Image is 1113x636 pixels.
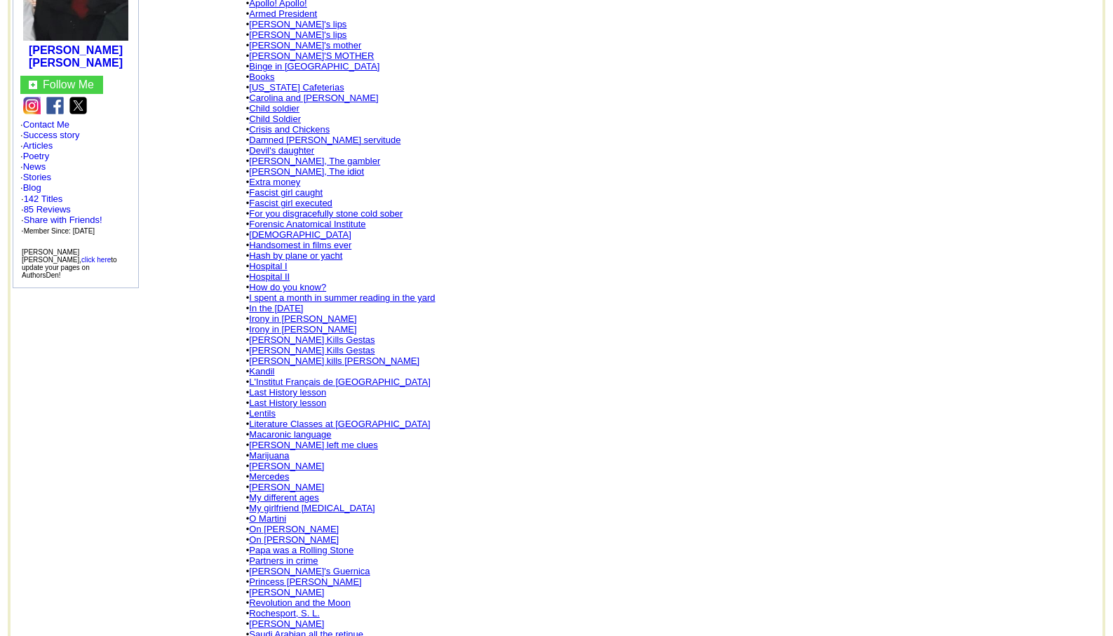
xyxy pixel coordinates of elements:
a: How do you know? [249,282,326,292]
font: Member Since: [DATE] [24,227,95,235]
a: Child Soldier [249,114,301,124]
font: • [246,82,344,93]
font: • [246,145,314,156]
font: • [246,408,276,419]
font: • [246,61,379,72]
font: • [246,198,332,208]
a: Partners in crime [249,555,318,566]
a: 85 Reviews [24,204,71,215]
a: Extra money [249,177,300,187]
a: [PERSON_NAME] [249,482,324,492]
a: Literature Classes at [GEOGRAPHIC_DATA] [249,419,430,429]
a: Rochesport, S. L. [249,608,319,618]
font: • [246,124,330,135]
font: • [246,313,357,324]
font: • [246,387,326,398]
a: [PERSON_NAME], The idiot [249,166,364,177]
a: On [PERSON_NAME] [249,524,339,534]
a: [PERSON_NAME]'s Guernica [249,566,370,576]
font: · · · · · · · [20,119,131,236]
a: Fascist girl caught [249,187,323,198]
img: ig.png [23,97,41,114]
font: • [246,419,431,429]
font: • [246,513,286,524]
font: • [246,545,353,555]
a: Articles [23,140,53,151]
font: • [246,482,324,492]
a: [PERSON_NAME] [PERSON_NAME] [29,44,123,69]
a: Success story [23,130,80,140]
a: 142 Titles [24,194,63,204]
font: • [246,324,357,334]
font: • [246,597,351,608]
a: Binge in [GEOGRAPHIC_DATA] [249,61,379,72]
a: Share with Friends! [24,215,102,225]
a: Damned [PERSON_NAME] servitude [249,135,400,145]
a: For you disgracefully stone cold sober [249,208,403,219]
font: • [246,187,323,198]
a: [PERSON_NAME] Kills Gestas [249,334,375,345]
font: • [246,282,326,292]
font: • [246,366,275,377]
font: • [246,303,304,313]
a: Hospital II [249,271,290,282]
a: Forensic Anatomical Institute [249,219,365,229]
font: • [246,429,332,440]
img: x.png [69,97,87,114]
a: Armed President [249,8,317,19]
a: [PERSON_NAME]'s lips [249,19,346,29]
a: [PERSON_NAME]'s lips [249,29,346,40]
a: Marijuana [249,450,289,461]
font: • [246,534,339,545]
a: [DEMOGRAPHIC_DATA] [249,229,351,240]
a: Poetry [23,151,50,161]
a: Hospital I [249,261,287,271]
a: Lentils [249,408,276,419]
a: Handsomest in films ever [249,240,351,250]
font: • [246,250,343,261]
a: Princess [PERSON_NAME] [249,576,361,587]
font: • [246,219,366,229]
font: • [246,40,362,50]
a: Crisis and Chickens [249,124,330,135]
font: • [246,450,290,461]
a: [PERSON_NAME] [249,618,324,629]
a: Irony in [PERSON_NAME] [249,313,356,324]
a: My girlfriend [MEDICAL_DATA] [249,503,375,513]
font: • [246,156,380,166]
font: • [246,72,275,82]
font: • [246,461,324,471]
a: Last History lesson [249,398,326,408]
img: fb.png [46,97,64,114]
font: • [246,345,375,356]
font: • [246,398,326,408]
a: News [23,161,46,172]
font: · · [21,194,102,236]
font: • [246,555,318,566]
font: • [246,503,375,513]
a: Irony in [PERSON_NAME] [249,324,356,334]
a: Mercedes [249,471,289,482]
a: Devil's daughter [249,145,314,156]
a: Stories [23,172,51,182]
font: • [246,166,364,177]
font: • [246,292,436,303]
font: • [246,334,375,345]
font: • [246,576,362,587]
font: • [246,135,401,145]
font: • [246,440,378,450]
font: • [246,50,375,61]
a: Macaronic language [249,429,331,440]
a: [PERSON_NAME] [249,587,324,597]
a: Follow Me [43,79,94,90]
a: Carolina and [PERSON_NAME] [249,93,378,103]
a: Blog [23,182,41,193]
font: • [246,29,347,40]
a: Papa was a Rolling Stone [249,545,353,555]
font: • [246,229,351,240]
font: • [246,492,319,503]
a: I spent a month in summer reading in the yard [249,292,435,303]
font: • [246,377,431,387]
